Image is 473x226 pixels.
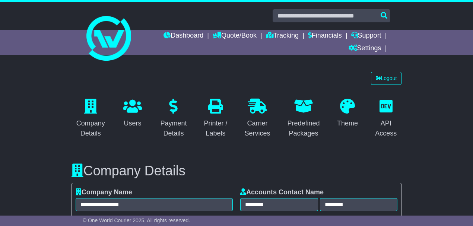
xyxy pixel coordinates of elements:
a: Settings [349,42,381,55]
div: API Access [375,118,397,139]
a: Support [351,30,381,42]
a: Printer / Labels [199,96,232,141]
a: API Access [370,96,401,141]
a: Tracking [266,30,299,42]
div: Printer / Labels [204,118,227,139]
a: Logout [371,72,402,85]
h3: Company Details [72,163,402,178]
a: Users [118,96,147,131]
div: Predefined Packages [288,118,320,139]
a: Dashboard [164,30,203,42]
a: Payment Details [155,96,191,141]
a: Theme [332,96,363,131]
a: Quote/Book [213,30,257,42]
div: Theme [337,118,358,128]
a: Carrier Services [240,96,275,141]
span: © One World Courier 2025. All rights reserved. [83,217,190,223]
label: Company Name [76,188,132,197]
div: Payment Details [160,118,187,139]
div: Carrier Services [245,118,270,139]
div: Users [123,118,142,128]
div: Company Details [76,118,105,139]
a: Company Details [72,96,110,141]
a: Financials [308,30,342,42]
label: Accounts Contact Name [240,188,324,197]
a: Predefined Packages [283,96,325,141]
